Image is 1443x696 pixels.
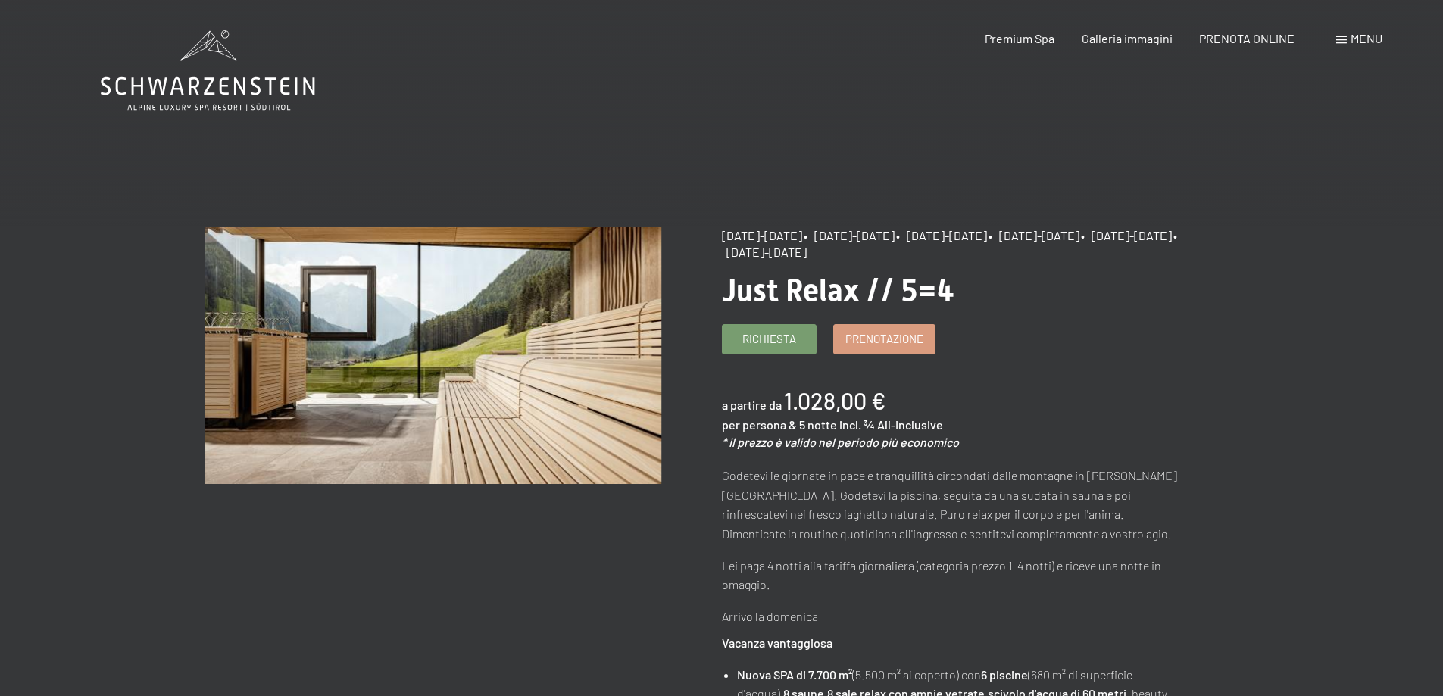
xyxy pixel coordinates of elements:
span: Menu [1351,31,1382,45]
span: incl. ¾ All-Inclusive [839,417,943,432]
span: [DATE]-[DATE] [722,228,802,242]
a: Prenotazione [834,325,935,354]
a: PRENOTA ONLINE [1199,31,1295,45]
span: 5 notte [799,417,837,432]
img: Just Relax // 5=4 [205,227,661,484]
span: • [DATE]-[DATE] [1081,228,1172,242]
p: Arrivo la domenica [722,607,1179,626]
strong: Vacanza vantaggiosa [722,635,832,650]
span: • [DATE]-[DATE] [989,228,1079,242]
b: 1.028,00 € [784,387,885,414]
strong: 6 piscine [981,667,1028,682]
em: * il prezzo è valido nel periodo più economico [722,435,959,449]
p: Lei paga 4 notti alla tariffa giornaliera (categoria prezzo 1-4 notti) e riceve una notte in omag... [722,556,1179,595]
strong: Nuova SPA di 7.700 m² [737,667,852,682]
a: Premium Spa [985,31,1054,45]
a: Richiesta [723,325,816,354]
span: Richiesta [742,331,796,347]
span: • [DATE]-[DATE] [804,228,895,242]
a: Galleria immagini [1082,31,1173,45]
span: Prenotazione [845,331,923,347]
span: • [DATE]-[DATE] [896,228,987,242]
span: a partire da [722,398,782,412]
p: Godetevi le giornate in pace e tranquillità circondati dalle montagne in [PERSON_NAME][GEOGRAPHIC... [722,466,1179,543]
span: Just Relax // 5=4 [722,273,954,308]
span: per persona & [722,417,797,432]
